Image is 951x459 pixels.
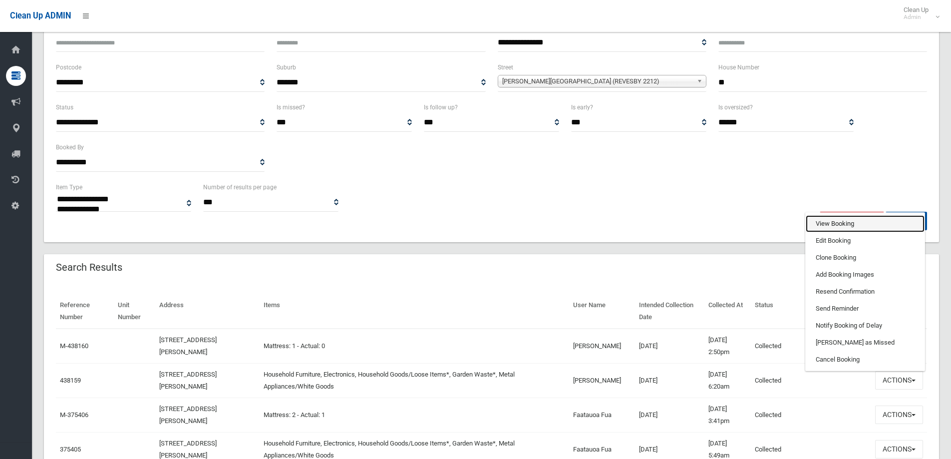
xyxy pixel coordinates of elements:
a: Send Reminder [806,300,925,317]
th: Unit Number [114,294,155,329]
td: Faatauoa Fua [569,398,635,432]
th: Intended Collection Date [635,294,704,329]
th: Address [155,294,260,329]
a: Cancel Booking [806,351,925,368]
a: View Booking [806,215,925,232]
a: [PERSON_NAME] as Missed [806,334,925,351]
label: Is oversized? [718,102,753,113]
td: [DATE] [635,398,704,432]
td: Household Furniture, Electronics, Household Goods/Loose Items*, Garden Waste*, Metal Appliances/W... [260,363,569,398]
label: Number of results per page [203,182,277,193]
a: M-375406 [60,411,88,419]
th: User Name [569,294,635,329]
a: Add Booking Images [806,266,925,283]
th: Items [260,294,569,329]
button: Actions [875,371,923,390]
td: [DATE] 3:41pm [704,398,751,432]
small: Admin [904,13,929,21]
td: [DATE] 6:20am [704,363,751,398]
td: Collected [751,363,871,398]
label: House Number [718,62,759,73]
button: Actions [875,440,923,459]
td: Collected [751,398,871,432]
a: [STREET_ADDRESS][PERSON_NAME] [159,371,217,390]
td: [PERSON_NAME] [569,329,635,364]
button: Actions [875,406,923,424]
span: [PERSON_NAME][GEOGRAPHIC_DATA] (REVESBY 2212) [502,75,693,87]
header: Search Results [44,258,134,277]
a: [STREET_ADDRESS][PERSON_NAME] [159,440,217,459]
span: Clean Up [899,6,939,21]
label: Status [56,102,73,113]
label: Is early? [571,102,593,113]
a: [STREET_ADDRESS][PERSON_NAME] [159,336,217,356]
th: Collected At [704,294,751,329]
label: Suburb [277,62,296,73]
td: Mattress: 2 - Actual: 1 [260,398,569,432]
a: M-438160 [60,342,88,350]
label: Booked By [56,142,84,153]
label: Postcode [56,62,81,73]
td: [DATE] [635,363,704,398]
th: Status [751,294,871,329]
td: [DATE] 2:50pm [704,329,751,364]
a: Clear Search [820,212,884,230]
label: Item Type [56,182,82,193]
td: [PERSON_NAME] [569,363,635,398]
label: Is missed? [277,102,305,113]
label: Street [498,62,513,73]
a: [STREET_ADDRESS][PERSON_NAME] [159,405,217,425]
label: Is follow up? [424,102,458,113]
a: Edit Booking [806,232,925,249]
span: Clean Up ADMIN [10,11,71,20]
a: Resend Confirmation [806,283,925,300]
button: Search [886,212,927,230]
a: 438159 [60,377,81,384]
a: 375405 [60,446,81,453]
td: Mattress: 1 - Actual: 0 [260,329,569,364]
a: Notify Booking of Delay [806,317,925,334]
td: [DATE] [635,329,704,364]
th: Reference Number [56,294,114,329]
td: Collected [751,329,871,364]
a: Clone Booking [806,249,925,266]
